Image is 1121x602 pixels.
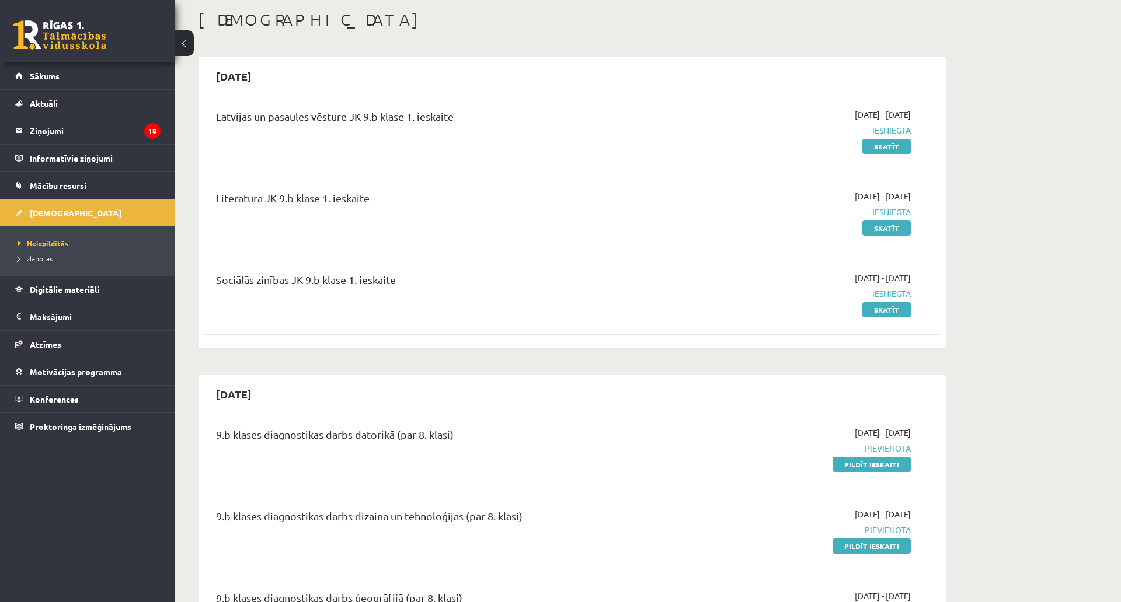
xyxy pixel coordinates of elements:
span: Izlabotās [18,254,53,263]
span: Iesniegta [691,288,911,300]
a: Pildīt ieskaiti [833,457,911,472]
span: Motivācijas programma [30,366,122,377]
span: Sākums [30,71,60,81]
legend: Maksājumi [30,303,161,330]
a: [DEMOGRAPHIC_DATA] [15,199,161,226]
a: Motivācijas programma [15,358,161,385]
span: Aktuāli [30,98,58,108]
a: Rīgas 1. Tālmācības vidusskola [13,20,106,50]
legend: Informatīvie ziņojumi [30,145,161,171]
a: Informatīvie ziņojumi [15,145,161,171]
h2: [DATE] [204,62,263,90]
a: Neizpildītās [18,238,163,249]
a: Izlabotās [18,253,163,264]
span: Mācību resursi [30,180,86,191]
a: Sākums [15,62,161,89]
a: Konferences [15,386,161,412]
a: Skatīt [862,139,911,154]
span: Proktoringa izmēģinājums [30,421,131,432]
a: Mācību resursi [15,172,161,199]
span: Digitālie materiāli [30,284,99,295]
span: [DATE] - [DATE] [855,590,911,602]
span: Neizpildītās [18,239,68,248]
span: [DATE] - [DATE] [855,426,911,439]
span: [DATE] - [DATE] [855,108,911,121]
div: Sociālās zinības JK 9.b klase 1. ieskaite [216,272,673,293]
div: Latvijas un pasaules vēsture JK 9.b klase 1. ieskaite [216,108,673,130]
div: 9.b klases diagnostikas darbs datorikā (par 8. klasi) [216,426,673,448]
a: Aktuāli [15,90,161,117]
a: Maksājumi [15,303,161,330]
div: Literatūra JK 9.b klase 1. ieskaite [216,190,673,212]
span: Atzīmes [30,339,61,349]
span: Iesniegta [691,124,911,136]
span: Iesniegta [691,206,911,218]
span: [DEMOGRAPHIC_DATA] [30,208,121,218]
a: Proktoringa izmēģinājums [15,413,161,440]
h2: [DATE] [204,380,263,408]
a: Ziņojumi18 [15,117,161,144]
span: [DATE] - [DATE] [855,272,911,284]
h1: [DEMOGRAPHIC_DATA] [199,10,946,30]
span: [DATE] - [DATE] [855,190,911,202]
legend: Ziņojumi [30,117,161,144]
a: Pildīt ieskaiti [833,538,911,554]
i: 18 [144,123,161,139]
a: Atzīmes [15,331,161,358]
span: Pievienota [691,524,911,536]
a: Digitālie materiāli [15,276,161,303]
a: Skatīt [862,220,911,236]
a: Skatīt [862,302,911,317]
span: [DATE] - [DATE] [855,508,911,520]
div: 9.b klases diagnostikas darbs dizainā un tehnoloģijās (par 8. klasi) [216,508,673,530]
span: Konferences [30,394,79,404]
span: Pievienota [691,442,911,454]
